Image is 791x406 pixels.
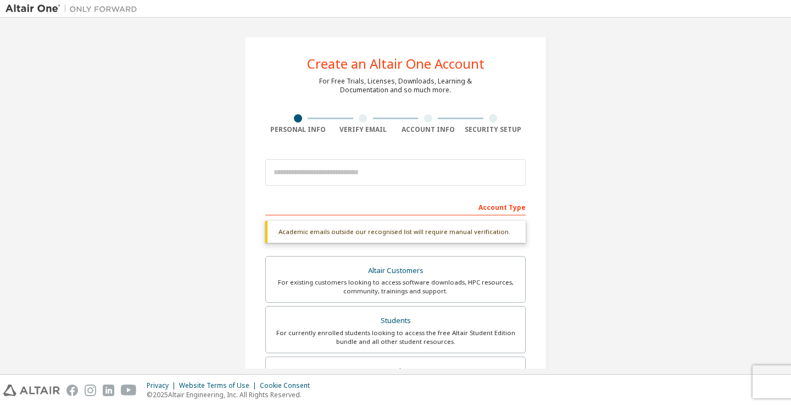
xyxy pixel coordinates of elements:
[147,390,316,399] p: © 2025 Altair Engineering, Inc. All Rights Reserved.
[331,125,396,134] div: Verify Email
[307,57,484,70] div: Create an Altair One Account
[260,381,316,390] div: Cookie Consent
[265,221,526,243] div: Academic emails outside our recognised list will require manual verification.
[3,385,60,396] img: altair_logo.svg
[179,381,260,390] div: Website Terms of Use
[265,125,331,134] div: Personal Info
[272,329,519,346] div: For currently enrolled students looking to access the free Altair Student Edition bundle and all ...
[396,125,461,134] div: Account Info
[272,364,519,379] div: Faculty
[272,313,519,329] div: Students
[319,77,472,94] div: For Free Trials, Licenses, Downloads, Learning & Documentation and so much more.
[66,385,78,396] img: facebook.svg
[461,125,526,134] div: Security Setup
[85,385,96,396] img: instagram.svg
[272,278,519,296] div: For existing customers looking to access software downloads, HPC resources, community, trainings ...
[103,385,114,396] img: linkedin.svg
[121,385,137,396] img: youtube.svg
[272,263,519,279] div: Altair Customers
[147,381,179,390] div: Privacy
[265,198,526,215] div: Account Type
[5,3,143,14] img: Altair One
